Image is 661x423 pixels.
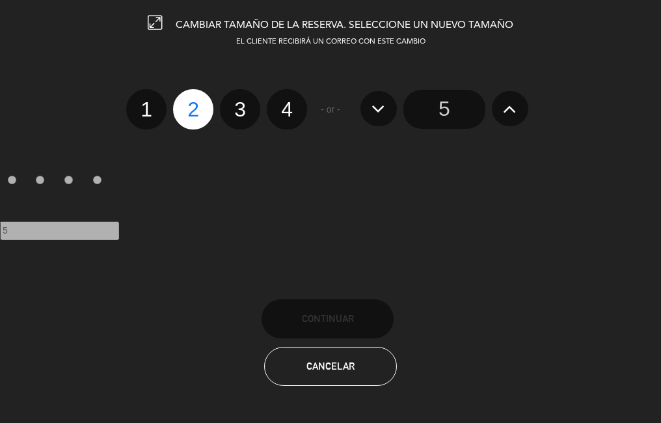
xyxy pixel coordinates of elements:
span: Cancelar [306,361,355,372]
label: 3 [220,89,260,130]
label: 4 [267,89,307,130]
span: EL CLIENTE RECIBIRÁ UN CORREO CON ESTE CAMBIO [236,38,425,46]
label: 2 [29,171,57,193]
label: 2 [173,89,213,130]
input: 1 [8,176,16,184]
button: Continuar [262,299,394,338]
span: CAMBIAR TAMAÑO DE LA RESERVA. SELECCIONE UN NUEVO TAMAÑO [176,20,513,31]
input: 2 [36,176,44,184]
span: Continuar [302,313,354,324]
input: 3 [64,176,73,184]
span: - or - [321,102,340,117]
button: Cancelar [264,347,396,386]
input: 4 [93,176,101,184]
label: 1 [126,89,167,130]
label: 3 [57,171,86,193]
label: 4 [85,171,114,193]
